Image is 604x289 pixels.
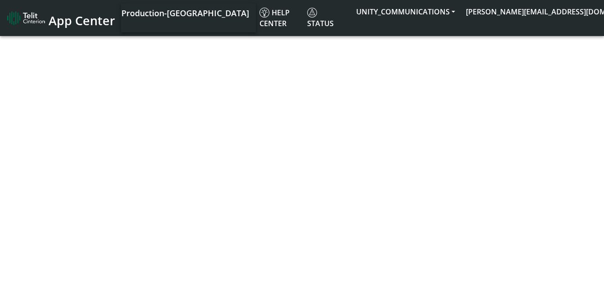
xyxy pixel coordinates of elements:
[49,12,115,29] span: App Center
[307,8,334,28] span: Status
[304,4,351,32] a: Status
[307,8,317,18] img: status.svg
[7,9,114,28] a: App Center
[7,11,45,25] img: logo-telit-cinterion-gw-new.png
[121,4,249,22] a: Your current platform instance
[121,8,249,18] span: Production-[GEOGRAPHIC_DATA]
[259,8,290,28] span: Help center
[256,4,304,32] a: Help center
[259,8,269,18] img: knowledge.svg
[351,4,461,20] button: UNITY_COMMUNICATIONS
